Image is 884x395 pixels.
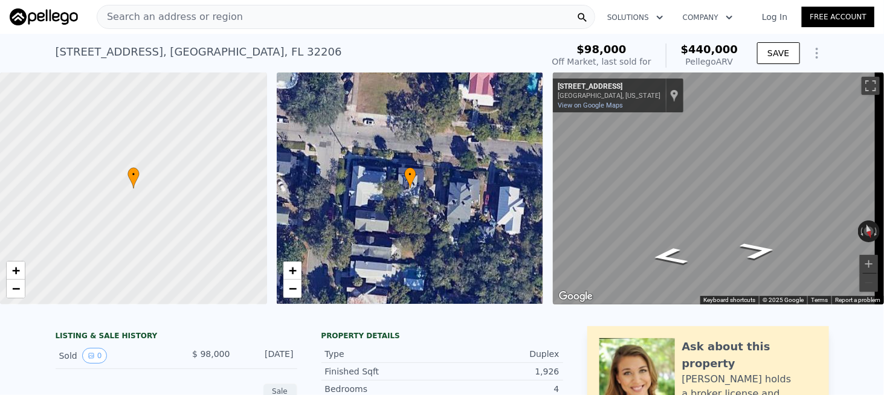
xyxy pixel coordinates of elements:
[127,169,140,180] span: •
[325,348,442,360] div: Type
[757,42,799,64] button: SAVE
[636,243,704,269] path: Go East, W 5th St
[553,72,884,304] div: Map
[59,348,167,364] div: Sold
[858,220,865,242] button: Rotate counterclockwise
[862,77,880,95] button: Toggle fullscreen view
[404,169,416,180] span: •
[805,41,829,65] button: Show Options
[325,365,442,377] div: Finished Sqft
[10,8,78,25] img: Pellego
[681,43,738,56] span: $440,000
[558,101,623,109] a: View on Google Maps
[577,43,627,56] span: $98,000
[670,89,679,102] a: Show location on map
[598,7,673,28] button: Solutions
[874,220,880,242] button: Rotate clockwise
[288,263,296,278] span: +
[442,365,560,377] div: 1,926
[811,297,828,303] a: Terms
[283,280,302,298] a: Zoom out
[802,7,874,27] a: Free Account
[763,297,804,303] span: © 2025 Google
[558,82,660,92] div: [STREET_ADDRESS]
[860,255,878,273] button: Zoom in
[681,56,738,68] div: Pellego ARV
[404,167,416,188] div: •
[325,383,442,395] div: Bedrooms
[558,92,660,100] div: [GEOGRAPHIC_DATA], [US_STATE]
[7,280,25,298] a: Zoom out
[12,263,20,278] span: +
[56,331,297,343] div: LISTING & SALE HISTORY
[556,289,596,304] img: Google
[82,348,108,364] button: View historical data
[56,43,342,60] div: [STREET_ADDRESS] , [GEOGRAPHIC_DATA] , FL 32206
[861,220,876,243] button: Reset the view
[552,56,651,68] div: Off Market, last sold for
[442,383,560,395] div: 4
[7,262,25,280] a: Zoom in
[283,262,302,280] a: Zoom in
[835,297,880,303] a: Report a problem
[442,348,560,360] div: Duplex
[553,72,884,304] div: Street View
[556,289,596,304] a: Open this area in Google Maps (opens a new window)
[724,237,793,263] path: Go West, W 5th St
[703,296,755,304] button: Keyboard shortcuts
[97,10,243,24] span: Search an address or region
[240,348,294,364] div: [DATE]
[747,11,802,23] a: Log In
[321,331,563,341] div: Property details
[288,281,296,296] span: −
[673,7,743,28] button: Company
[192,349,230,359] span: $ 98,000
[127,167,140,188] div: •
[682,338,817,372] div: Ask about this property
[860,274,878,292] button: Zoom out
[12,281,20,296] span: −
